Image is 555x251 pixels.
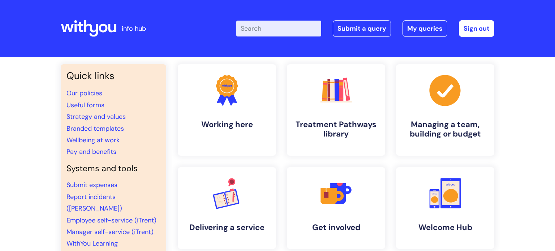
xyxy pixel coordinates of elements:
a: My queries [403,20,447,37]
h4: Get involved [293,223,379,232]
a: Strategy and values [66,112,126,121]
a: Welcome Hub [396,167,494,249]
a: Wellbeing at work [66,136,120,144]
a: Branded templates [66,124,124,133]
a: Working here [178,64,276,156]
h4: Delivering a service [184,223,270,232]
h4: Systems and tools [66,164,160,174]
a: Treatment Pathways library [287,64,385,156]
a: WithYou Learning [66,239,118,248]
h4: Working here [184,120,270,129]
a: Managing a team, building or budget [396,64,494,156]
a: Our policies [66,89,102,98]
h4: Managing a team, building or budget [402,120,489,139]
a: Employee self-service (iTrent) [66,216,156,225]
a: Pay and benefits [66,147,116,156]
a: Report incidents ([PERSON_NAME]) [66,192,122,213]
h3: Quick links [66,70,160,82]
a: Sign out [459,20,494,37]
a: Delivering a service [178,167,276,249]
p: info hub [122,23,146,34]
a: Manager self-service (iTrent) [66,228,154,236]
a: Useful forms [66,101,104,109]
div: | - [236,20,494,37]
input: Search [236,21,321,36]
h4: Welcome Hub [402,223,489,232]
h4: Treatment Pathways library [293,120,379,139]
a: Submit a query [333,20,391,37]
a: Submit expenses [66,181,117,189]
a: Get involved [287,167,385,249]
